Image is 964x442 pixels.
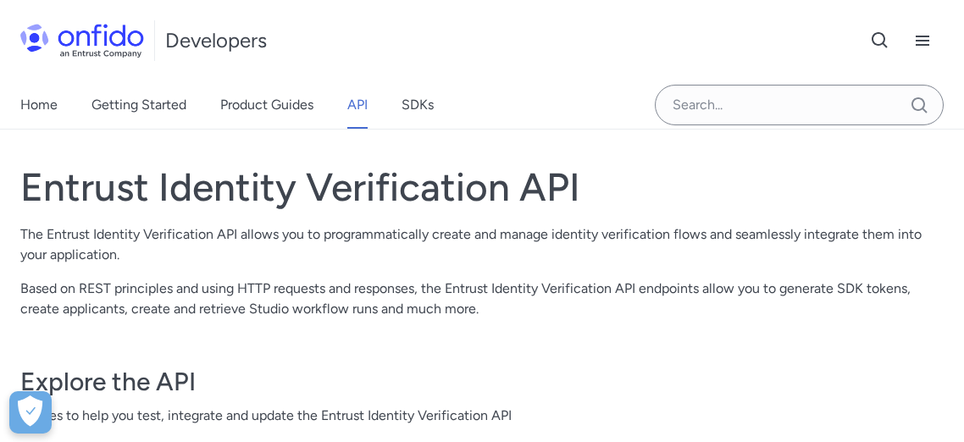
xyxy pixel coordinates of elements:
[20,81,58,129] a: Home
[9,391,52,434] button: Open Preferences
[91,81,186,129] a: Getting Started
[402,81,434,129] a: SDKs
[20,224,944,265] p: The Entrust Identity Verification API allows you to programmatically create and manage identity v...
[220,81,313,129] a: Product Guides
[20,24,144,58] img: Onfido Logo
[20,279,944,319] p: Based on REST principles and using HTTP requests and responses, the Entrust Identity Verification...
[859,19,901,62] button: Open search button
[9,391,52,434] div: Cookie Preferences
[655,85,944,125] input: Onfido search input field
[20,365,944,399] h3: Explore the API
[20,163,944,211] h1: Entrust Identity Verification API
[20,406,944,426] span: Guides to help you test, integrate and update the Entrust Identity Verification API
[870,30,890,51] svg: Open search button
[347,81,368,129] a: API
[901,19,944,62] button: Open navigation menu button
[912,30,933,51] svg: Open navigation menu button
[165,27,267,54] h1: Developers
